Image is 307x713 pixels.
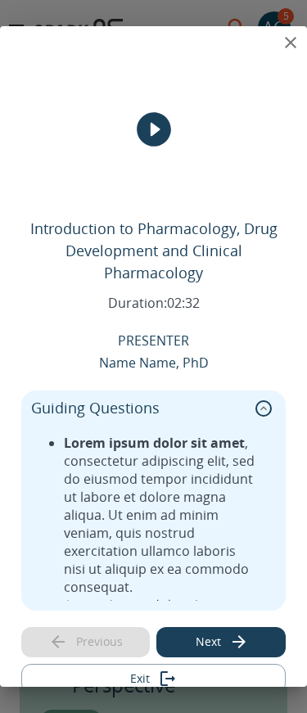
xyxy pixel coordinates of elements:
[274,26,307,59] button: close
[156,627,286,657] button: Next lecture
[21,218,286,284] p: Introduction to Pharmacology, Drug Development and Clinical Pharmacology
[64,434,260,596] li: , consectetur adipiscing elit, sed do eiusmod tempor incididunt ut labore et dolore magna aliqua....
[64,596,236,614] em: Lorem ipsum dolor sit amet
[108,294,200,312] p: Duration: 02:32
[21,47,286,211] div: Image Cover
[31,399,160,417] p: Guiding Questions
[21,664,286,694] button: Exit
[99,351,209,374] p: Name Name, PhD
[64,434,245,452] strong: Lorem ipsum dolor sit amet
[251,396,276,421] button: collapse
[118,332,189,350] p: PRESENTER
[129,105,178,154] button: play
